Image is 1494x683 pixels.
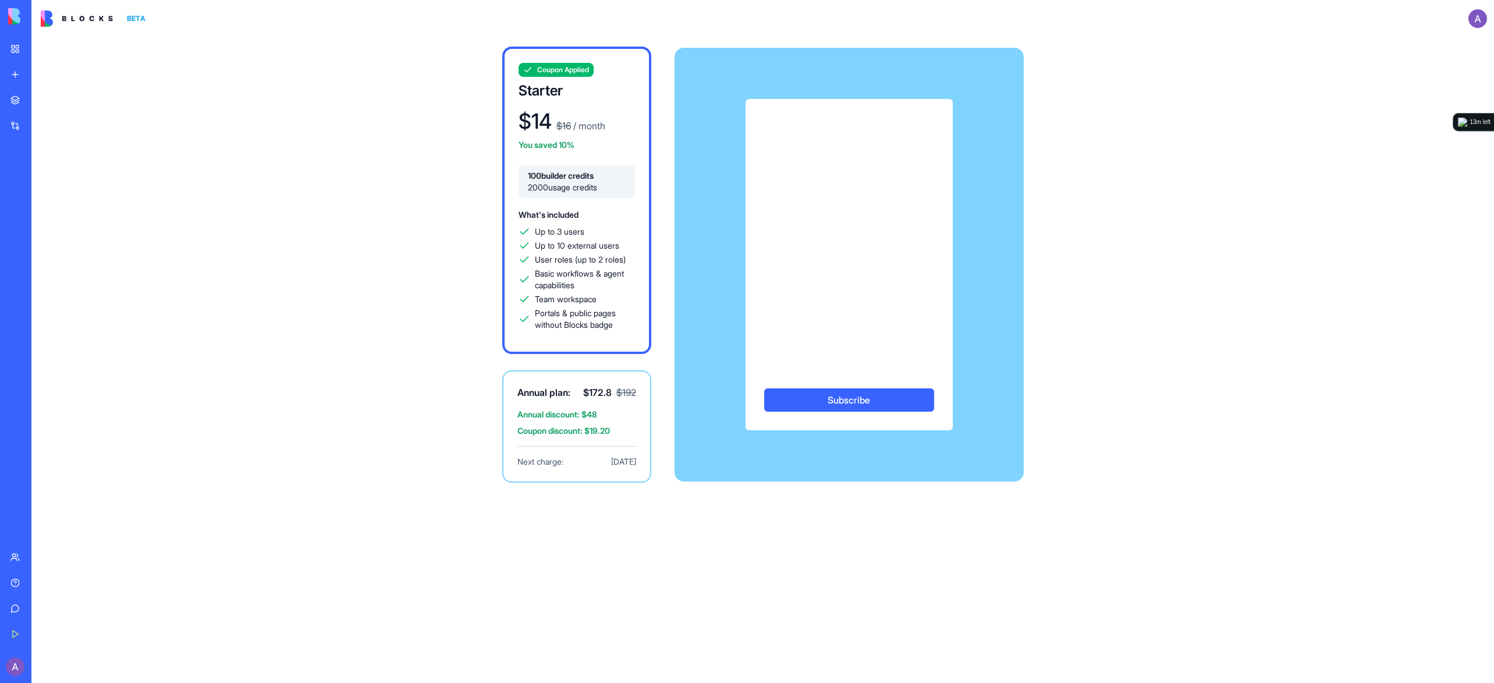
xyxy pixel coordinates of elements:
span: Up to 3 users [535,226,584,238]
h3: Starter [519,82,635,100]
span: You saved 10% [519,140,574,150]
p: / month [571,119,605,133]
img: ACg8ocLT8DwV1HqppkVy9-Ij6xIPML2hQXhvwpc3VXWI_7pVfe5hjQ=s96-c [1468,9,1487,28]
span: Portals & public pages without Blocks badge [535,307,635,331]
span: [DATE] [611,456,636,468]
span: Annual discount: $ 48 [517,409,636,420]
span: Coupon Applied [537,65,589,75]
img: logo [41,10,113,27]
h1: $ 14 [519,109,552,133]
div: BETA [122,10,150,27]
img: ACg8ocLT8DwV1HqppkVy9-Ij6xIPML2hQXhvwpc3VXWI_7pVfe5hjQ=s96-c [6,657,24,676]
span: Next charge: [517,456,563,468]
img: logo [1458,118,1467,127]
div: 13m left [1470,118,1491,127]
span: $ 172.8 [583,385,612,399]
a: BETA [41,10,150,27]
span: Annual plan: [517,385,570,399]
img: logo [8,8,80,24]
span: Team workspace [535,293,597,305]
iframe: Secure payment input frame [762,115,936,372]
span: 100 builder credits [528,170,626,182]
span: Basic workflows & agent capabilities [535,268,635,291]
span: Up to 10 external users [535,240,619,252]
span: What's included [519,210,579,220]
span: 2000 usage credits [528,182,626,193]
p: $ 16 [556,119,571,133]
button: Subscribe [764,388,934,412]
span: Coupon discount: $ 19.20 [517,425,636,437]
span: User roles (up to 2 roles) [535,254,626,266]
p: $ 192 [616,385,636,399]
